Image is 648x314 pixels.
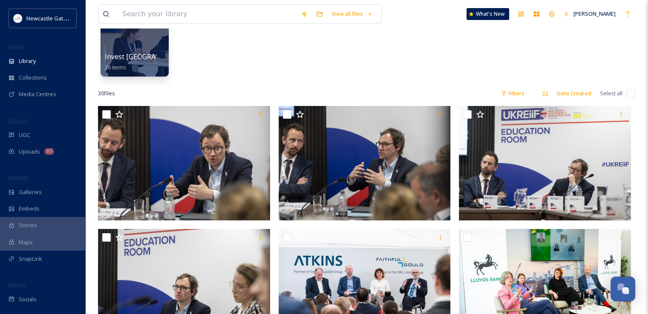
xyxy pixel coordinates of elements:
[573,10,616,17] span: [PERSON_NAME]
[19,295,37,303] span: Socials
[118,5,297,23] input: Search your library
[19,188,42,196] span: Galleries
[279,106,451,220] img: Education1860ah.jpg
[9,118,27,124] span: COLLECT
[19,221,37,229] span: Stories
[105,53,195,71] a: Invest [GEOGRAPHIC_DATA]26 items
[467,8,509,20] a: What's New
[19,255,42,263] span: SnapLink
[14,14,22,23] img: DqD9wEUd_400x400.jpg
[98,89,115,97] span: 30 file s
[19,238,33,246] span: Maps
[327,6,377,22] a: View all files
[611,277,635,301] button: Open Chat
[9,175,28,181] span: WIDGETS
[19,131,30,139] span: UGC
[459,106,631,220] img: Education1781ah.jpg
[559,6,620,22] a: [PERSON_NAME]
[26,14,105,22] span: Newcastle Gateshead Initiative
[105,63,126,71] span: 26 items
[44,148,54,155] div: 83
[19,90,56,98] span: Media Centres
[19,74,47,82] span: Collections
[19,57,36,65] span: Library
[600,89,622,97] span: Select all
[9,44,23,50] span: MEDIA
[105,52,195,61] span: Invest [GEOGRAPHIC_DATA]
[98,106,270,220] img: Education1863ah.jpg
[497,85,529,102] div: Filters
[19,205,40,213] span: Embeds
[9,282,26,288] span: SOCIALS
[553,85,596,102] div: Date Created
[19,148,40,156] span: Uploads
